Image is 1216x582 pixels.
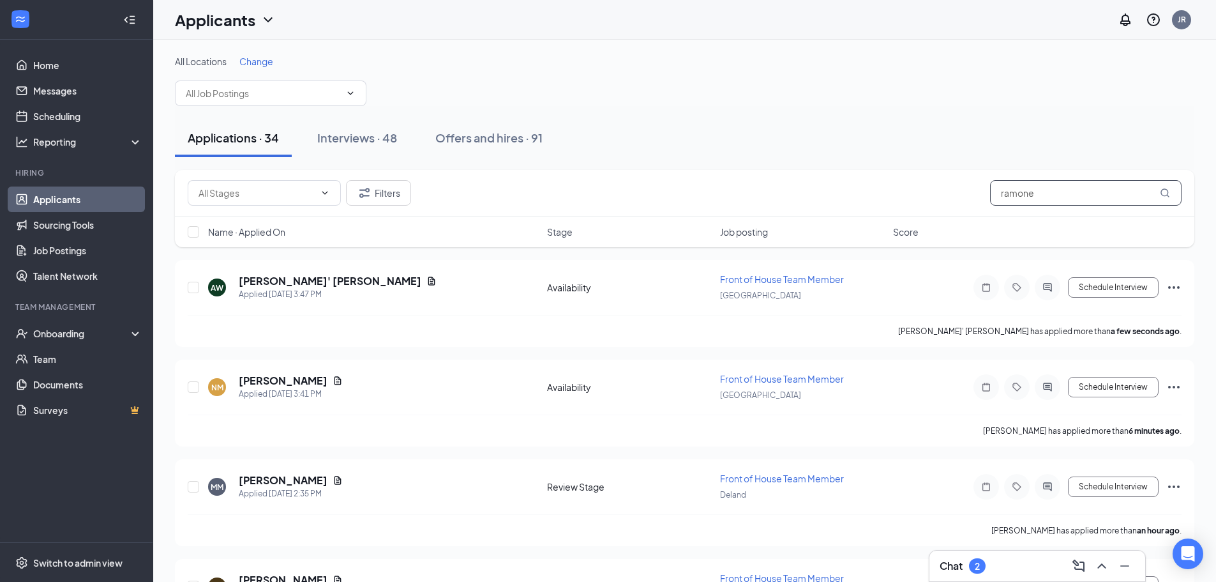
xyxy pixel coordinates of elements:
input: All Job Postings [186,86,340,100]
svg: Tag [1009,382,1025,392]
div: MM [211,482,223,493]
svg: WorkstreamLogo [14,13,27,26]
span: Score [893,226,919,238]
input: All Stages [199,186,315,200]
button: Schedule Interview [1068,477,1159,497]
div: Availability [547,281,712,294]
svg: ActiveChat [1040,282,1055,293]
svg: Document [333,376,343,386]
div: Applications · 34 [188,130,279,146]
div: Reporting [33,135,143,148]
button: ComposeMessage [1069,556,1089,576]
a: Home [33,52,142,78]
svg: Notifications [1118,12,1133,27]
a: Job Postings [33,238,142,263]
b: a few seconds ago [1111,326,1180,336]
p: [PERSON_NAME] has applied more than . [991,525,1182,536]
span: Stage [547,226,573,238]
div: Team Management [15,302,140,312]
svg: ComposeMessage [1071,558,1086,574]
a: Talent Network [33,263,142,289]
svg: Filter [357,185,372,201]
div: Onboarding [33,327,131,340]
span: Deland [720,490,746,500]
h3: Chat [940,559,963,573]
span: Front of House Team Member [720,273,844,285]
svg: Tag [1009,482,1025,492]
div: Applied [DATE] 3:47 PM [239,288,437,301]
a: Applicants [33,187,142,212]
a: Team [33,346,142,372]
svg: Tag [1009,282,1025,293]
a: Documents [33,372,142,397]
a: Sourcing Tools [33,212,142,238]
svg: Ellipses [1166,280,1182,295]
svg: MagnifyingGlass [1160,188,1170,198]
h5: [PERSON_NAME]' [PERSON_NAME] [239,274,421,288]
div: Offers and hires · 91 [435,130,543,146]
span: Front of House Team Member [720,373,844,385]
svg: Ellipses [1166,379,1182,395]
span: Change [239,56,273,67]
p: [PERSON_NAME] has applied more than . [983,425,1182,436]
h5: [PERSON_NAME] [239,473,327,487]
div: Interviews · 48 [317,130,397,146]
span: Name · Applied On [208,226,285,238]
svg: Minimize [1117,558,1132,574]
a: SurveysCrown [33,397,142,423]
svg: ActiveChat [1040,482,1055,492]
b: 6 minutes ago [1129,426,1180,436]
button: Minimize [1115,556,1135,576]
svg: QuestionInfo [1146,12,1161,27]
a: Messages [33,78,142,103]
svg: Collapse [123,13,136,26]
span: Front of House Team Member [720,473,844,484]
svg: ChevronDown [320,188,330,198]
div: Review Stage [547,480,712,493]
button: Schedule Interview [1068,377,1159,397]
svg: ChevronUp [1094,558,1109,574]
button: Schedule Interview [1068,277,1159,298]
input: Search in applications [990,180,1182,206]
h5: [PERSON_NAME] [239,374,327,388]
svg: Document [426,276,437,286]
svg: Settings [15,556,28,569]
a: Scheduling [33,103,142,129]
b: an hour ago [1137,526,1180,535]
svg: UserCheck [15,327,28,340]
div: Open Intercom Messenger [1173,539,1203,569]
svg: ChevronDown [345,88,356,98]
span: [GEOGRAPHIC_DATA] [720,390,801,400]
button: Filter Filters [346,180,411,206]
div: NM [211,382,223,393]
svg: ActiveChat [1040,382,1055,392]
div: 2 [975,561,980,572]
svg: Note [979,282,994,293]
svg: Note [979,382,994,392]
div: Availability [547,381,712,394]
span: [GEOGRAPHIC_DATA] [720,291,801,300]
svg: ChevronDown [260,12,276,27]
h1: Applicants [175,9,255,31]
span: Job posting [720,226,768,238]
svg: Ellipses [1166,479,1182,494]
div: Switch to admin view [33,556,123,569]
svg: Analysis [15,135,28,148]
button: ChevronUp [1092,556,1112,576]
p: [PERSON_NAME]' [PERSON_NAME] has applied more than . [898,326,1182,337]
svg: Note [979,482,994,492]
div: AW [211,282,223,293]
div: JR [1178,14,1186,25]
svg: Document [333,475,343,486]
div: Applied [DATE] 3:41 PM [239,388,343,401]
div: Hiring [15,167,140,178]
span: All Locations [175,56,227,67]
div: Applied [DATE] 2:35 PM [239,487,343,500]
